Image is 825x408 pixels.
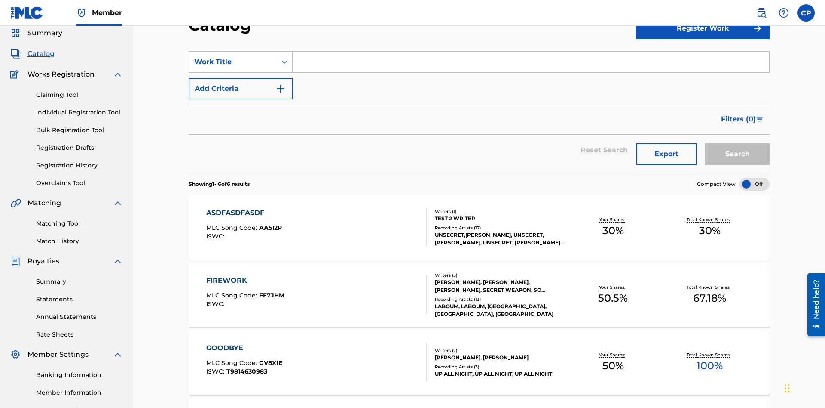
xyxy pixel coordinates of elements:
div: Recording Artists ( 3 ) [435,364,565,370]
span: GV8XIE [259,359,282,367]
span: 30 % [699,223,721,238]
div: UP ALL NIGHT, UP ALL NIGHT, UP ALL NIGHT [435,370,565,378]
div: Recording Artists ( 17 ) [435,225,565,231]
a: Bulk Registration Tool [36,126,123,135]
img: Top Rightsholder [76,8,87,18]
img: 9d2ae6d4665cec9f34b9.svg [275,83,286,94]
span: AA512P [259,224,282,232]
div: User Menu [797,4,815,22]
div: Work Title [194,57,272,67]
img: expand [113,198,123,208]
a: Summary [36,277,123,286]
a: Registration Drafts [36,143,123,152]
div: LABOUM, LABOUM, [GEOGRAPHIC_DATA], [GEOGRAPHIC_DATA], [GEOGRAPHIC_DATA] [435,303,565,318]
p: Your Shares: [599,216,627,223]
p: Total Known Shares: [687,216,733,223]
img: expand [113,349,123,360]
img: expand [113,69,123,80]
div: TEST 2 WRITER [435,215,565,223]
span: MLC Song Code : [206,291,259,299]
a: Registration History [36,161,123,170]
span: 100 % [697,358,723,374]
div: ASDFASDFASDF [206,208,282,218]
span: 50 % [602,358,624,374]
a: Claiming Tool [36,90,123,99]
img: Matching [10,198,21,208]
span: 67.18 % [693,291,726,306]
span: T9814630983 [226,368,267,375]
span: MLC Song Code : [206,224,259,232]
a: GOODBYEMLC Song Code:GV8XIEISWC:T9814630983Writers (2)[PERSON_NAME], [PERSON_NAME]Recording Artis... [189,330,770,395]
img: expand [113,256,123,266]
a: Matching Tool [36,219,123,228]
span: Matching [27,198,61,208]
a: SummarySummary [10,28,62,38]
button: Filters (0) [716,108,770,130]
span: Member [92,8,122,18]
form: Search Form [189,51,770,173]
div: Help [775,4,792,22]
img: MLC Logo [10,6,43,19]
a: FIREWORKMLC Song Code:FE7JHMISWC:Writers (5)[PERSON_NAME], [PERSON_NAME], [PERSON_NAME], SECRET W... [189,263,770,327]
p: Your Shares: [599,352,627,358]
iframe: Resource Center [801,270,825,340]
span: ISWC : [206,300,226,308]
a: Rate Sheets [36,330,123,339]
span: Catalog [27,49,55,59]
span: Summary [27,28,62,38]
span: Filters ( 0 ) [721,114,756,124]
p: Your Shares: [599,284,627,291]
img: Royalties [10,256,21,266]
span: FE7JHM [259,291,284,299]
button: Add Criteria [189,78,293,99]
span: MLC Song Code : [206,359,259,367]
div: [PERSON_NAME], [PERSON_NAME], [PERSON_NAME], SECRET WEAPON, SO [PERSON_NAME] [435,278,565,294]
div: Writers ( 5 ) [435,272,565,278]
a: ASDFASDFASDFMLC Song Code:AA512PISWC:Writers (1)TEST 2 WRITERRecording Artists (17)UNSECRET,[PERS... [189,195,770,260]
img: Member Settings [10,349,21,360]
iframe: Chat Widget [782,367,825,408]
div: Writers ( 2 ) [435,347,565,354]
a: Member Information [36,388,123,397]
a: Annual Statements [36,312,123,321]
button: Export [636,143,697,165]
div: Recording Artists ( 13 ) [435,296,565,303]
a: Overclaims Tool [36,179,123,188]
span: Works Registration [27,69,95,80]
p: Total Known Shares: [687,284,733,291]
img: Works Registration [10,69,21,80]
a: CatalogCatalog [10,49,55,59]
span: Compact View [697,180,736,188]
a: Individual Registration Tool [36,108,123,117]
a: Statements [36,295,123,304]
p: Showing 1 - 6 of 6 results [189,180,250,188]
img: filter [756,117,764,122]
a: Match History [36,237,123,246]
button: Register Work [636,18,770,39]
span: Royalties [27,256,59,266]
span: ISWC : [206,368,226,375]
span: Member Settings [27,349,89,360]
div: Writers ( 1 ) [435,208,565,215]
img: f7272a7cc735f4ea7f67.svg [752,23,763,34]
div: UNSECRET,[PERSON_NAME], UNSECRET, [PERSON_NAME], UNSECRET, [PERSON_NAME], UNSECRET|[PERSON_NAME],... [435,231,565,247]
div: GOODBYE [206,343,282,353]
a: Public Search [753,4,770,22]
a: Banking Information [36,371,123,380]
span: ISWC : [206,232,226,240]
div: Drag [785,375,790,401]
span: 30 % [602,223,624,238]
div: [PERSON_NAME], [PERSON_NAME] [435,354,565,362]
img: search [756,8,767,18]
p: Total Known Shares: [687,352,733,358]
span: 50.5 % [598,291,628,306]
img: help [779,8,789,18]
img: Catalog [10,49,21,59]
img: Summary [10,28,21,38]
div: FIREWORK [206,275,284,286]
